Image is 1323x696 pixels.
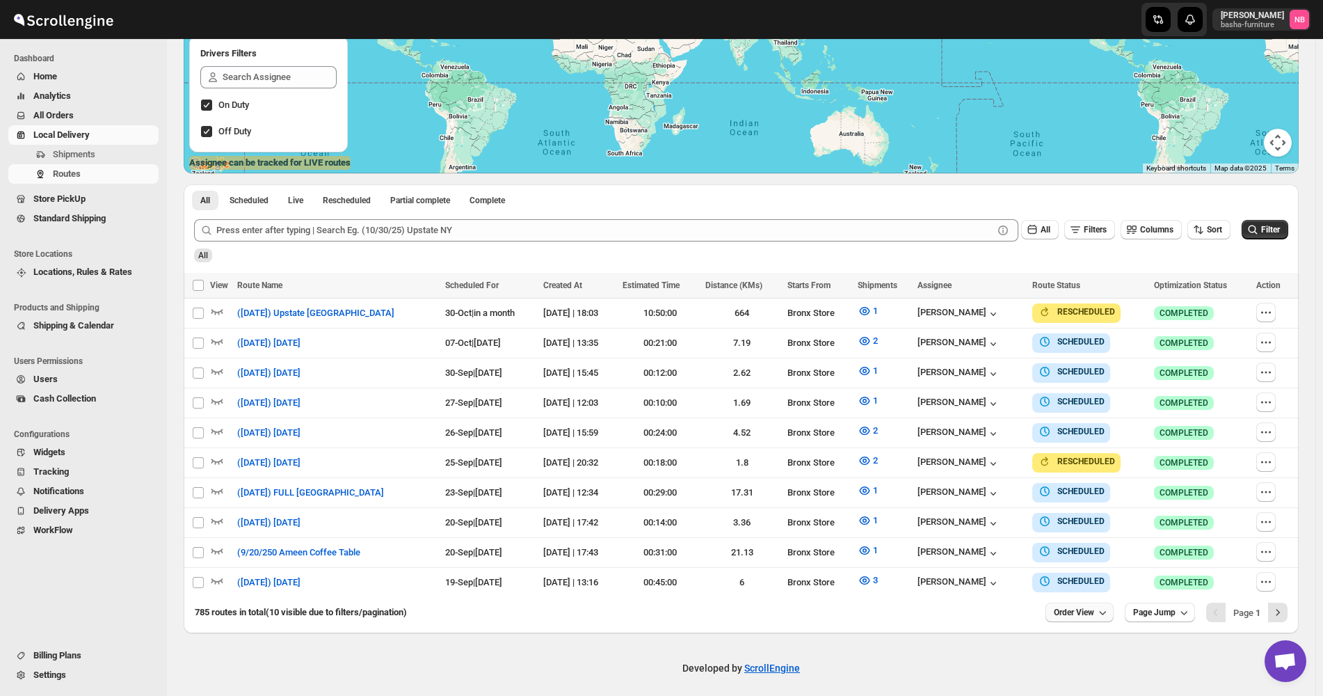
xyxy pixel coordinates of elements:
span: 30-Oct | in a month [445,308,515,318]
div: Bronx Store [787,516,849,530]
span: Widgets [33,447,65,457]
div: 3.36 [705,516,779,530]
span: 26-Sep | [DATE] [445,427,502,438]
span: 785 routes in total (10 visible due to filters/pagination) [195,607,407,617]
span: COMPLETED [1160,577,1208,588]
span: Scheduled [230,195,268,206]
button: Sort [1187,220,1230,239]
button: SCHEDULED [1038,574,1105,588]
button: RESCHEDULED [1038,454,1115,468]
div: 10:50:00 [623,306,696,320]
button: SCHEDULED [1038,544,1105,558]
span: ([DATE]) Upstate [GEOGRAPHIC_DATA] [237,306,394,320]
button: Filters [1064,220,1115,239]
button: Filter [1242,220,1288,239]
span: 3 [873,575,878,585]
span: Created At [543,280,582,290]
button: ([DATE]) FULL [GEOGRAPHIC_DATA] [229,482,392,504]
button: ([DATE]) [DATE] [229,452,309,474]
button: Home [8,67,159,86]
span: Filter [1261,225,1280,235]
div: 2.62 [705,366,779,380]
img: Google [187,155,233,173]
div: [PERSON_NAME] [917,576,1000,590]
button: Settings [8,665,159,685]
span: Columns [1140,225,1173,235]
span: Routes [53,168,81,179]
div: 1.69 [705,396,779,410]
span: ([DATE]) [DATE] [237,516,300,530]
div: Bronx Store [787,306,849,320]
span: Delivery Apps [33,505,89,516]
div: [DATE] | 15:45 [543,366,614,380]
input: Search Assignee [223,66,337,88]
span: Page [1233,608,1260,618]
span: Complete [470,195,505,206]
span: COMPLETED [1160,308,1208,319]
span: COMPLETED [1160,367,1208,379]
button: ([DATE]) Upstate [GEOGRAPHIC_DATA] [229,302,403,324]
span: All [200,195,210,206]
button: Analytics [8,86,159,106]
button: Keyboard shortcuts [1146,164,1206,173]
button: SCHEDULED [1038,484,1105,498]
button: Cash Collection [8,389,159,409]
div: [DATE] | 20:32 [543,456,614,470]
div: 00:12:00 [623,366,696,380]
button: ([DATE]) [DATE] [229,392,309,414]
input: Press enter after typing | Search Eg. (10/30/25) Upstate NY [216,219,993,242]
span: Dashboard [14,53,160,64]
div: [DATE] | 12:03 [543,396,614,410]
text: NB [1294,15,1305,24]
div: Bronx Store [787,366,849,380]
button: [PERSON_NAME] [917,397,1000,411]
span: 1 [873,485,878,496]
div: [DATE] | 17:42 [543,516,614,530]
span: ([DATE]) [DATE] [237,426,300,440]
button: ([DATE]) [DATE] [229,362,309,384]
div: [PERSON_NAME] [917,427,1000,441]
span: Rescheduled [323,195,371,206]
div: 00:24:00 [623,426,696,440]
button: Shipments [8,145,159,164]
button: 3 [849,569,886,592]
b: SCHEDULED [1057,397,1105,406]
span: Store Locations [14,248,160,260]
button: SCHEDULED [1038,365,1105,379]
div: [PERSON_NAME] [917,487,1000,500]
span: Map data ©2025 [1214,164,1267,172]
span: Assignee [917,280,952,290]
button: ([DATE]) [DATE] [229,512,309,534]
a: Terms (opens in new tab) [1275,164,1294,172]
span: Action [1256,280,1281,290]
span: Billing Plans [33,650,81,661]
span: View [210,280,228,290]
span: COMPLETED [1160,517,1208,528]
span: Users Permissions [14,356,160,367]
div: Bronx Store [787,546,849,560]
button: [PERSON_NAME] [917,457,1000,470]
button: User menu [1212,8,1310,31]
button: WorkFlow [8,521,159,540]
button: ([DATE]) [DATE] [229,422,309,444]
b: SCHEDULED [1057,546,1105,556]
button: 1 [849,509,886,532]
h2: Drivers Filters [200,47,337,61]
div: 1.8 [705,456,779,470]
span: COMPLETED [1160,427,1208,438]
button: Billing Plans [8,646,159,665]
span: 2 [873,425,878,436]
button: Delivery Apps [8,501,159,521]
div: 00:31:00 [623,546,696,560]
div: Bronx Store [787,576,849,590]
button: SCHEDULED [1038,425,1105,438]
button: Locations, Rules & Rates [8,262,159,282]
span: Cash Collection [33,393,96,404]
span: Sort [1207,225,1222,235]
button: SCHEDULED [1038,335,1105,349]
span: 30-Sep | [DATE] [445,367,502,378]
div: 7.19 [705,336,779,350]
span: Shipping & Calendar [33,320,114,331]
button: Notifications [8,482,159,501]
